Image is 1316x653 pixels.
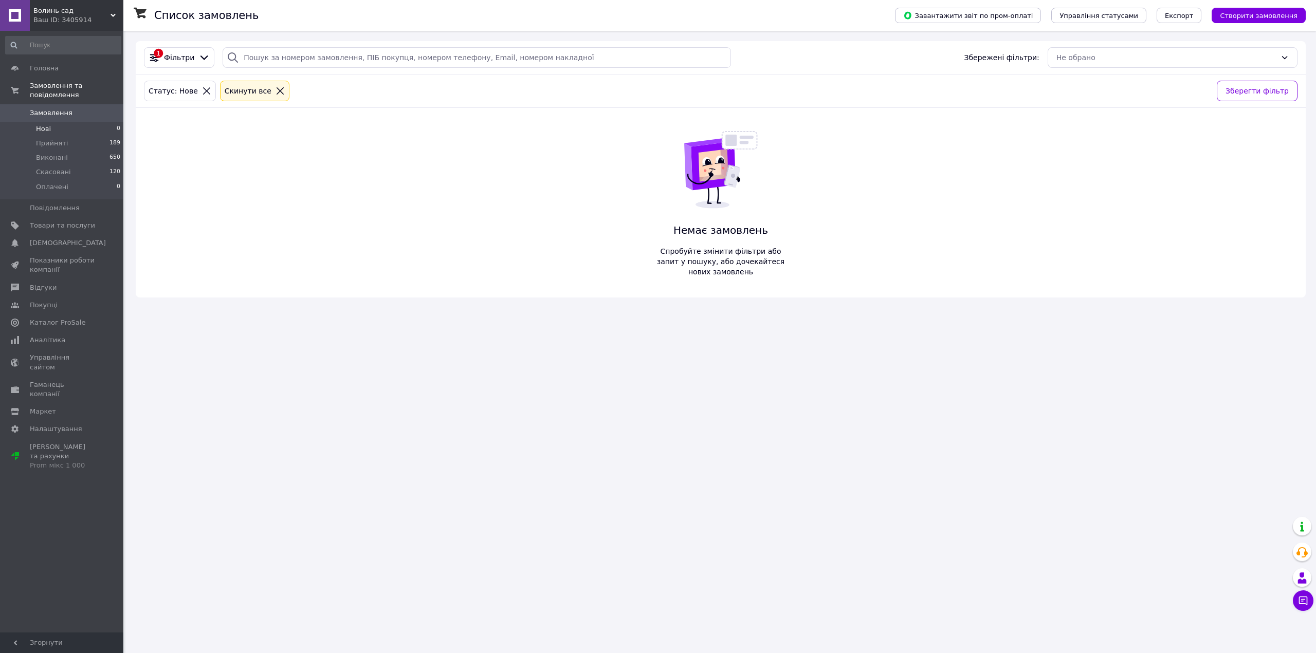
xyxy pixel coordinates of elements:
[30,380,95,399] span: Гаманець компанії
[30,301,58,310] span: Покупці
[30,81,123,100] span: Замовлення та повідомлення
[964,52,1039,63] span: Збережені фільтри:
[30,407,56,416] span: Маркет
[30,283,57,292] span: Відгуки
[33,6,111,15] span: Волинь сад
[36,139,68,148] span: Прийняті
[1059,12,1138,20] span: Управління статусами
[1157,8,1202,23] button: Експорт
[653,223,789,238] span: Немає замовлень
[30,203,80,213] span: Повідомлення
[36,153,68,162] span: Виконані
[109,153,120,162] span: 650
[895,8,1041,23] button: Завантажити звіт по пром-оплаті
[903,11,1033,20] span: Завантажити звіт по пром-оплаті
[1217,81,1297,101] button: Зберегти фільтр
[1226,85,1289,97] span: Зберегти фільтр
[30,442,95,471] span: [PERSON_NAME] та рахунки
[164,52,194,63] span: Фільтри
[147,85,200,97] div: Статус: Нове
[30,64,59,73] span: Головна
[117,124,120,134] span: 0
[30,424,82,434] span: Налаштування
[109,139,120,148] span: 189
[36,182,68,192] span: Оплачені
[1165,12,1194,20] span: Експорт
[1212,8,1306,23] button: Створити замовлення
[30,353,95,371] span: Управління сайтом
[223,85,273,97] div: Cкинути все
[36,167,71,177] span: Скасовані
[1201,11,1306,19] a: Створити замовлення
[5,36,121,54] input: Пошук
[30,256,95,274] span: Показники роботи компанії
[30,221,95,230] span: Товари та послуги
[30,108,72,118] span: Замовлення
[154,9,259,22] h1: Список замовлень
[36,124,51,134] span: Нові
[1056,52,1276,63] div: Не обрано
[653,246,789,277] span: Спробуйте змінити фільтри або запит у пошуку, або дочекайтеся нових замовлень
[30,461,95,470] div: Prom мікс 1 000
[1220,12,1297,20] span: Створити замовлення
[30,335,65,345] span: Аналітика
[109,167,120,177] span: 120
[117,182,120,192] span: 0
[1293,590,1313,611] button: Чат з покупцем
[30,318,85,327] span: Каталог ProSale
[1051,8,1146,23] button: Управління статусами
[33,15,123,25] div: Ваш ID: 3405914
[223,47,730,68] input: Пошук за номером замовлення, ПІБ покупця, номером телефону, Email, номером накладної
[30,238,106,248] span: [DEMOGRAPHIC_DATA]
